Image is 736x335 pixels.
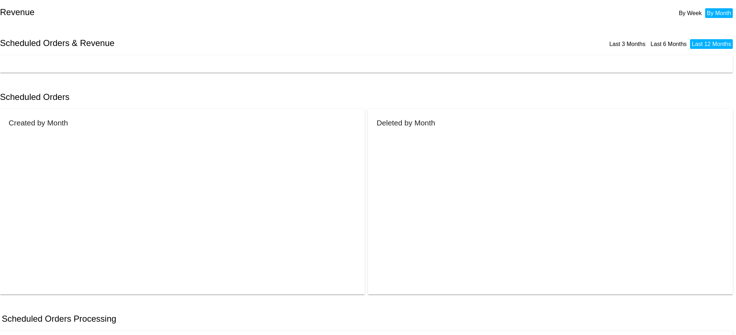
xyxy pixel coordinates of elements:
li: By Month [705,8,733,18]
h2: Deleted by Month [377,119,435,127]
h2: Created by Month [9,119,68,127]
a: Last 12 Months [692,41,731,47]
li: By Week [677,8,704,18]
a: Last 3 Months [609,41,646,47]
a: Last 6 Months [651,41,687,47]
h2: Scheduled Orders Processing [2,314,116,324]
